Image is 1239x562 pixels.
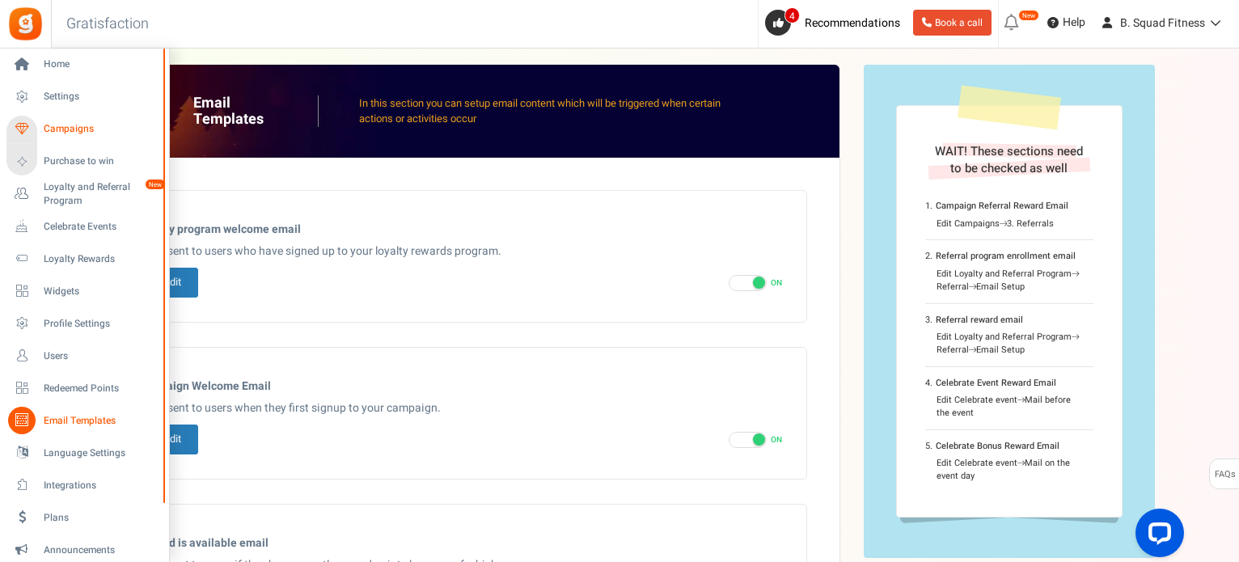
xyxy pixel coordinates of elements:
span: Profile Settings [44,317,157,331]
b: Referral program enrollment email [936,249,1076,263]
h5: Reward is available email [137,537,782,549]
a: Widgets [6,277,162,305]
span: Loyalty and Referral Program [44,180,162,208]
b: Celebrate Event Reward Email [936,376,1056,390]
span: ON [771,277,782,289]
a: Loyalty Rewards [6,245,162,273]
a: Settings [6,83,162,111]
p: In this section you can setup email content which will be triggered when certain actions or activ... [359,96,725,126]
span: Loyalty Rewards [44,252,157,266]
span: FAQs [1214,459,1236,490]
a: Email Templates [6,407,162,434]
span: B. Squad Fitness [1120,15,1205,32]
a: Redeemed Points [6,374,162,402]
span: Campaigns [44,122,157,136]
div: Edit Campaigns 3. Referrals [937,218,1082,230]
span: 4 [784,7,800,23]
h5: Loyalty program welcome email [137,223,782,235]
b: Campaign Referral Reward Email [936,199,1068,213]
a: Users [6,342,162,370]
div: Edit Loyalty and Referral Program Referral Email Setup [937,331,1082,356]
h2: Email Templates [193,95,319,128]
span: Home [44,57,157,71]
a: Help [1041,10,1092,36]
a: 4 Recommendations [765,10,907,36]
span: Widgets [44,285,157,298]
span: Plans [44,511,157,525]
a: Loyalty and Referral Program New [6,180,162,208]
span: Celebrate Events [44,220,157,234]
span: Email Templates [44,414,157,428]
span: Help [1059,15,1085,31]
b: Referral reward email [936,313,1023,327]
span: Users [44,349,157,363]
a: Purchase to win [6,148,162,175]
span: Integrations [44,479,157,492]
span: Recommendations [805,15,900,32]
b: Celebrate Bonus Reward Email [936,439,1059,453]
img: Gratisfaction [7,6,44,42]
span: ON [771,434,782,446]
em: New [1018,10,1039,21]
div: Edit Celebrate event Mail before the event [937,394,1082,419]
a: Home [6,51,162,78]
a: Plans [6,504,162,531]
div: Edit Celebrate event Mail on the event day [937,457,1082,482]
em: New [145,179,166,190]
span: Redeemed Points [44,382,157,395]
span: Language Settings [44,446,157,460]
a: Campaigns [6,116,162,143]
p: Email sent to users when they first signup to your campaign. [137,400,782,416]
span: Purchase to win [44,154,157,168]
span: WAIT! These sections need to be checked as well [935,142,1083,177]
div: Edit Loyalty and Referral Program Referral Email Setup [937,268,1082,293]
a: Celebrate Events [6,213,162,240]
span: Announcements [44,543,157,557]
span: Settings [44,90,157,104]
h5: Campaign Welcome Email [137,380,782,392]
a: Book a call [913,10,992,36]
a: Language Settings [6,439,162,467]
h3: Gratisfaction [49,8,167,40]
p: Email sent to users who have signed up to your loyalty rewards program. [137,243,782,260]
a: Profile Settings [6,310,162,337]
a: Integrations [6,471,162,499]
